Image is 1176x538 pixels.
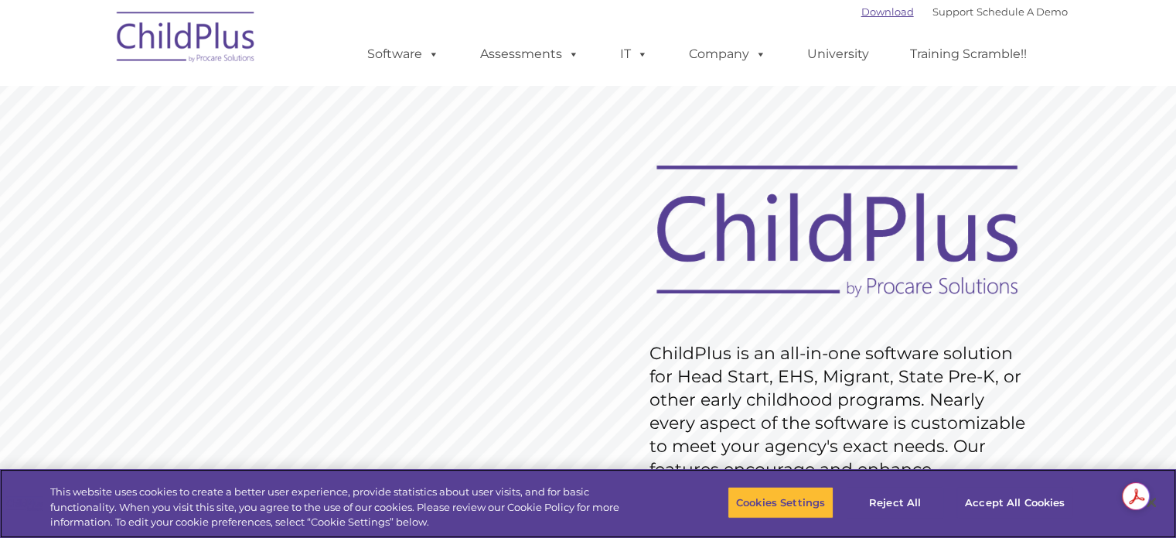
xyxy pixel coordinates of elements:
a: Assessments [465,39,595,70]
rs-layer: ChildPlus is an all-in-one software solution for Head Start, EHS, Migrant, State Pre-K, or other ... [649,342,1033,505]
a: Software [352,39,455,70]
button: Cookies Settings [728,486,833,519]
a: Support [932,5,973,18]
a: Download [861,5,914,18]
font: | [861,5,1068,18]
img: ChildPlus by Procare Solutions [109,1,264,78]
a: University [792,39,885,70]
a: Training Scramble!! [895,39,1042,70]
button: Reject All [847,486,943,519]
button: Accept All Cookies [956,486,1073,519]
div: This website uses cookies to create a better user experience, provide statistics about user visit... [50,485,647,530]
a: IT [605,39,663,70]
a: Schedule A Demo [977,5,1068,18]
a: Company [673,39,782,70]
